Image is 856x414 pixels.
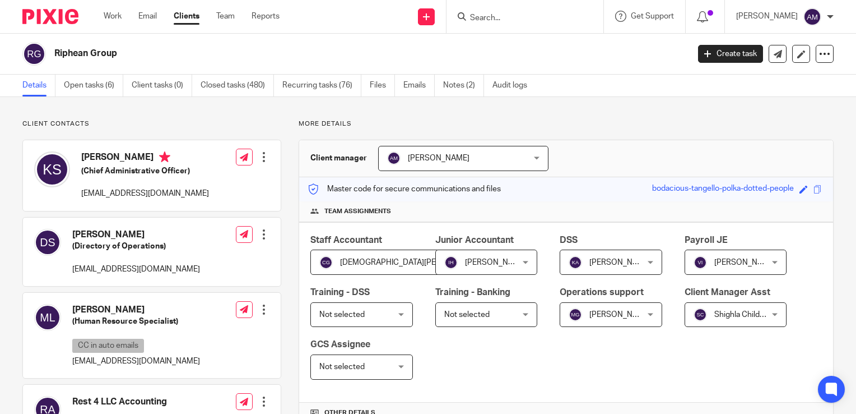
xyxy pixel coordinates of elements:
span: [PERSON_NAME] [589,311,651,319]
span: Junior Accountant [435,236,514,245]
img: svg%3E [694,256,707,269]
h5: (Directory of Operations) [72,241,200,252]
span: [PERSON_NAME] [465,259,527,266]
span: Staff Accountant [310,236,382,245]
img: Pixie [22,9,78,24]
a: Team [216,11,235,22]
a: Clients [174,11,199,22]
p: Master code for secure communications and files [308,183,501,195]
a: Email [138,11,157,22]
span: Team assignments [324,207,391,216]
a: Emails [403,75,435,96]
img: svg%3E [694,308,707,321]
a: Work [104,11,122,22]
p: More details [299,119,834,128]
a: Recurring tasks (76) [282,75,361,96]
i: Primary [159,151,170,163]
a: Reports [252,11,280,22]
img: svg%3E [569,308,582,321]
span: Operations support [560,288,644,297]
img: svg%3E [319,256,333,269]
p: [EMAIL_ADDRESS][DOMAIN_NAME] [72,264,200,275]
span: DSS [560,236,578,245]
span: Client Manager Asst [685,288,770,297]
span: [DEMOGRAPHIC_DATA][PERSON_NAME] [340,259,486,266]
a: Create task [698,45,763,63]
h4: [PERSON_NAME] [81,151,209,165]
h2: Riphean Group [54,48,556,59]
span: Not selected [319,363,365,371]
p: CC in auto emails [72,339,144,353]
h4: [PERSON_NAME] [72,229,200,241]
a: Details [22,75,55,96]
h4: Rest 4 LLC Accounting [72,396,200,408]
h5: (Human Resource Specialist) [72,316,200,327]
img: svg%3E [444,256,458,269]
h5: (Chief Administrative Officer) [81,165,209,177]
p: Client contacts [22,119,281,128]
h3: Client manager [310,153,367,164]
img: svg%3E [22,42,46,66]
a: Open tasks (6) [64,75,123,96]
span: Not selected [444,311,490,319]
span: Payroll JE [685,236,728,245]
img: svg%3E [34,229,61,256]
h4: [PERSON_NAME] [72,304,200,316]
span: [PERSON_NAME] [714,259,776,266]
span: GCS Assignee [310,340,370,349]
p: [EMAIL_ADDRESS][DOMAIN_NAME] [72,356,200,367]
img: svg%3E [569,256,582,269]
img: svg%3E [34,151,70,187]
p: [EMAIL_ADDRESS][DOMAIN_NAME] [81,188,209,199]
a: Closed tasks (480) [201,75,274,96]
span: Not selected [319,311,365,319]
img: svg%3E [803,8,821,26]
a: Audit logs [492,75,536,96]
a: Client tasks (0) [132,75,192,96]
span: [PERSON_NAME] [408,154,469,162]
div: bodacious-tangello-polka-dotted-people [652,183,794,196]
img: svg%3E [387,151,401,165]
a: Files [370,75,395,96]
span: [PERSON_NAME] [589,259,651,266]
span: Get Support [631,12,674,20]
p: [PERSON_NAME] [736,11,798,22]
img: svg%3E [34,304,61,331]
input: Search [469,13,570,24]
span: Shighla Childers [714,311,771,319]
span: Training - DSS [310,288,370,297]
span: Training - Banking [435,288,510,297]
a: Notes (2) [443,75,484,96]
